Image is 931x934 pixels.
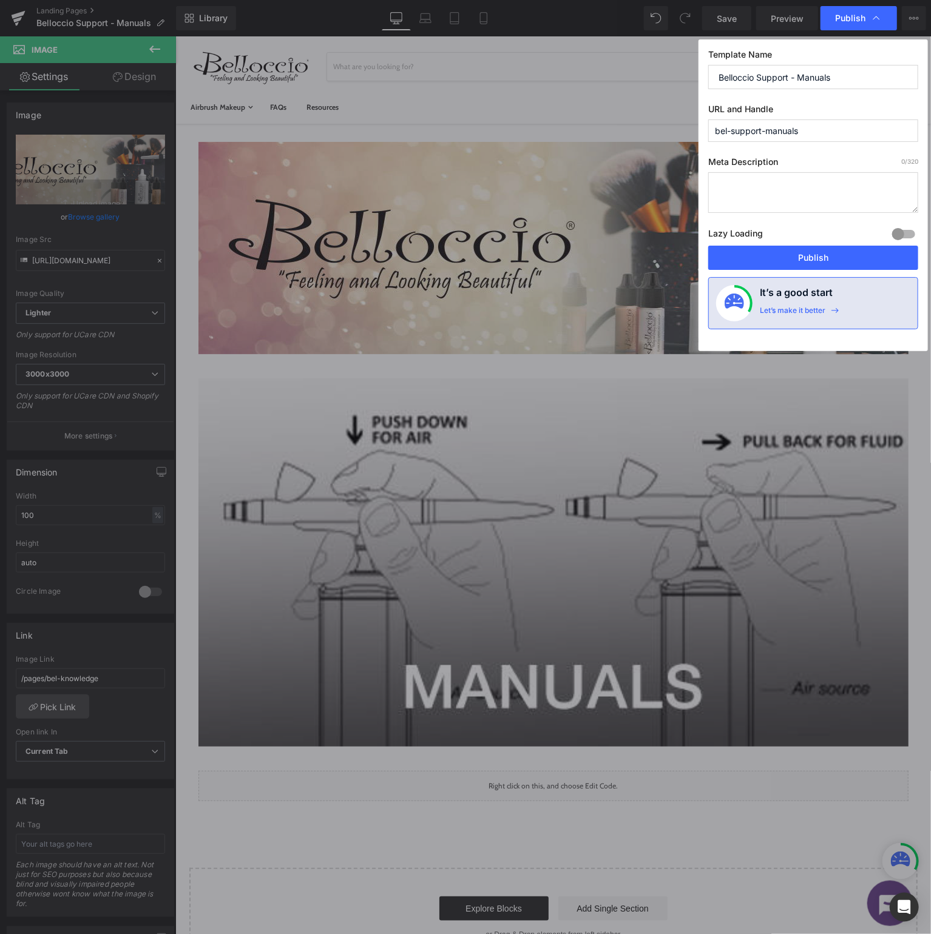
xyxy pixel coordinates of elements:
img: onboarding-status.svg [725,294,744,313]
div: Open Intercom Messenger [890,893,919,922]
span: /320 [901,158,918,165]
a: Add Single Section [383,860,492,884]
select: Change your currency [712,62,744,80]
button: Search [632,16,665,44]
span: Publish [835,13,865,24]
div: Let’s make it better [760,306,825,321]
label: Meta Description [708,156,918,172]
label: Template Name [708,49,918,65]
a: Explore Blocks [264,860,373,884]
label: Lazy Loading [708,226,763,246]
span: 0 [901,158,905,165]
a: FAQs [86,59,120,82]
h4: It’s a good start [760,285,833,306]
a: Login [680,59,711,82]
a: Airbrush Makeup [6,59,84,82]
a: Resources [122,59,172,82]
ul: Main menu [6,55,172,87]
p: or Drag & Drop elements from left sidebar [33,894,723,902]
input: Search [152,16,632,44]
label: URL and Handle [708,104,918,119]
button: Publish [708,246,918,270]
